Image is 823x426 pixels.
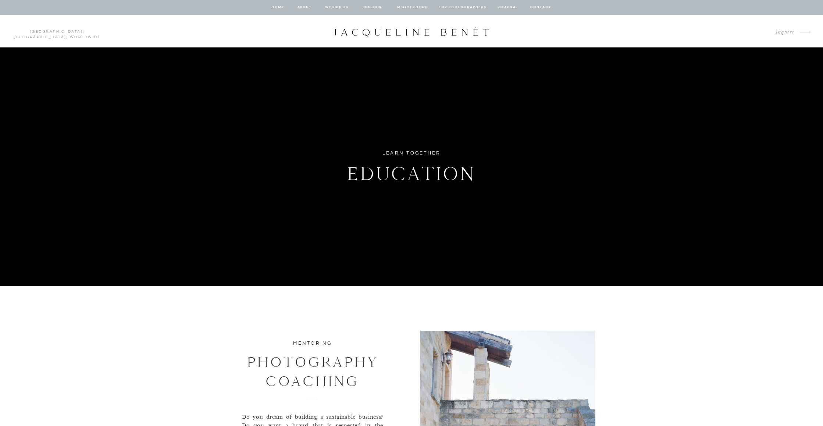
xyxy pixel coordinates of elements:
a: contact [529,4,552,11]
p: | | Worldwide [10,29,104,33]
h2: learn together [352,149,471,157]
h3: PHOTOGRAPHY coaching [247,352,378,387]
a: Inquire [770,27,794,37]
a: BOUDOIR [362,4,383,11]
a: [GEOGRAPHIC_DATA] [30,30,83,33]
a: about [297,4,312,11]
a: home [271,4,285,11]
a: journal [496,4,519,11]
h2: mentoring [259,340,366,348]
a: Motherhood [397,4,428,11]
a: [GEOGRAPHIC_DATA] [14,35,67,39]
h1: education [306,159,517,185]
a: Weddings [324,4,349,11]
a: for photographers [439,4,487,11]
